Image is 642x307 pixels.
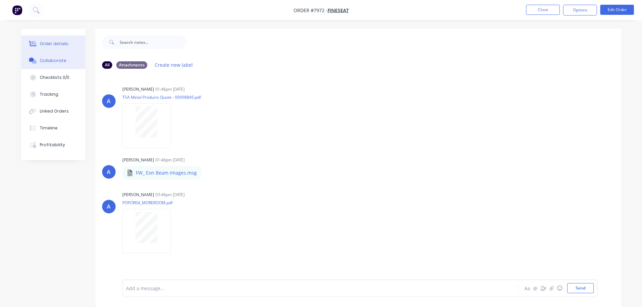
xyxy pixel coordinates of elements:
[116,61,147,69] div: Attachments
[40,142,65,148] div: Profitability
[122,157,154,163] div: [PERSON_NAME]
[40,91,58,97] div: Tracking
[40,58,66,64] div: Collaborate
[21,69,85,86] button: Checklists 0/0
[21,86,85,103] button: Tracking
[523,284,531,292] button: Aa
[155,86,185,92] div: 01:46pm [DATE]
[155,192,185,198] div: 03:46pm [DATE]
[122,200,178,206] p: POPOR04_MOREROOM.pdf
[600,5,634,15] button: Edit Order
[40,41,68,47] div: Order details
[556,284,564,292] button: ☺
[21,103,85,120] button: Linked Orders
[120,35,186,49] input: Search notes...
[21,136,85,153] button: Profitability
[328,7,349,13] a: Fineseat
[294,7,328,13] span: Order #7972 -
[12,5,22,15] img: Factory
[531,284,540,292] button: @
[107,203,111,211] div: A
[107,168,111,176] div: A
[107,97,111,105] div: A
[567,283,594,293] button: Send
[155,157,185,163] div: 01:46pm [DATE]
[21,52,85,69] button: Collaborate
[40,108,69,114] div: Linked Orders
[102,61,112,69] div: All
[122,94,201,100] p: TSA Metal Products Quote - 00098845.pdf
[151,60,196,69] button: Create new label
[122,86,154,92] div: [PERSON_NAME]
[21,35,85,52] button: Order details
[40,74,69,81] div: Checklists 0/0
[40,125,58,131] div: Timeline
[563,5,597,16] button: Options
[122,192,154,198] div: [PERSON_NAME]
[136,170,197,176] p: FW_ Eon Beam Images.msg
[526,5,560,15] button: Close
[21,120,85,136] button: Timeline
